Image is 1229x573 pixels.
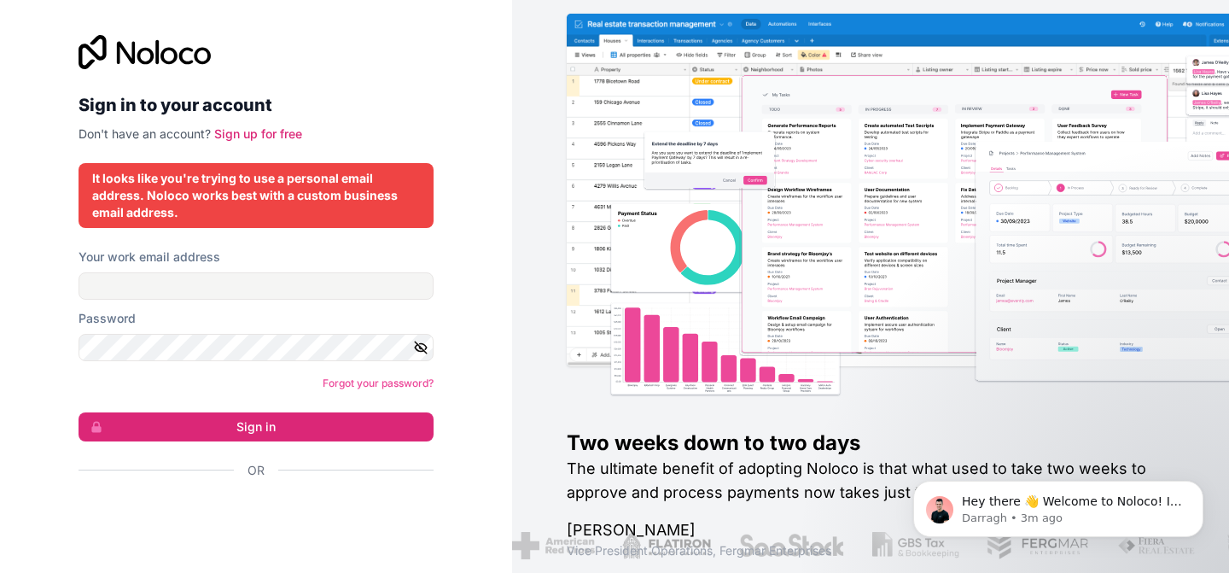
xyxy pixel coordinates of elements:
[79,334,434,361] input: Password
[79,272,434,300] input: Email address
[567,518,1174,542] h1: [PERSON_NAME]
[79,310,136,327] label: Password
[79,90,434,120] h2: Sign in to your account
[79,126,211,141] span: Don't have an account?
[567,430,1174,457] h1: Two weeks down to two days
[70,498,428,535] iframe: To enrich screen reader interactions, please activate Accessibility in Grammarly extension settings
[888,445,1229,564] iframe: Intercom notifications message
[92,170,420,221] div: It looks like you're trying to use a personal email address. Noloco works best with a custom busi...
[214,126,302,141] a: Sign up for free
[79,248,220,266] label: Your work email address
[512,532,595,559] img: /assets/american-red-cross-BAupjrZR.png
[79,412,434,441] button: Sign in
[567,542,1174,559] h1: Vice President Operations , Fergmar Enterprises
[248,462,265,479] span: Or
[567,457,1174,505] h2: The ultimate benefit of adopting Noloco is that what used to take two weeks to approve and proces...
[323,377,434,389] a: Forgot your password?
